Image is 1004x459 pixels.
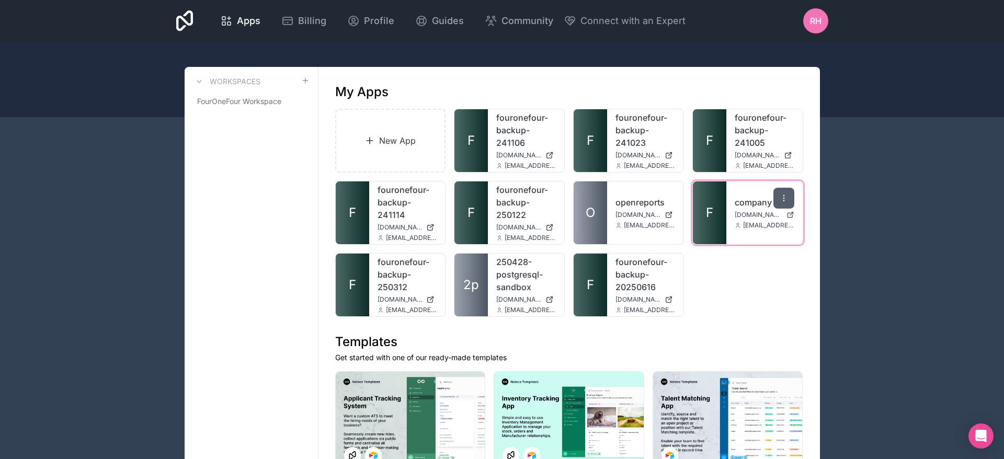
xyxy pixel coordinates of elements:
span: F [587,277,594,293]
span: [EMAIL_ADDRESS][DOMAIN_NAME] [505,306,556,314]
span: F [706,132,713,149]
span: [EMAIL_ADDRESS][DOMAIN_NAME] [624,221,675,229]
a: 2p [454,254,488,316]
h1: My Apps [335,84,389,100]
a: fouronefour-backup-241023 [615,111,675,149]
a: fouronefour-backup-250312 [378,256,437,293]
h3: Workspaces [210,76,260,87]
a: F [336,254,369,316]
a: FourOneFour Workspace [193,92,310,111]
a: fouronefour-backup-241005 [735,111,794,149]
a: openreports [615,196,675,209]
span: Apps [237,14,260,28]
span: Connect with an Expert [580,14,686,28]
p: Get started with one of our ready-made templates [335,352,803,363]
span: [DOMAIN_NAME] [378,223,423,232]
a: 250428-postgresql-sandbox [496,256,556,293]
a: O [574,181,607,244]
span: FourOneFour Workspace [197,96,281,107]
span: 2p [463,277,479,293]
span: [EMAIL_ADDRESS][DOMAIN_NAME] [505,234,556,242]
span: Profile [364,14,394,28]
a: Community [476,9,562,32]
span: F [349,277,356,293]
h1: Templates [335,334,803,350]
span: [DOMAIN_NAME] [615,151,660,159]
span: F [467,132,475,149]
a: F [336,181,369,244]
span: F [467,204,475,221]
a: Apps [212,9,269,32]
a: [DOMAIN_NAME] [735,211,794,219]
span: F [587,132,594,149]
span: [DOMAIN_NAME] [378,295,423,304]
a: [DOMAIN_NAME] [735,151,794,159]
span: [DOMAIN_NAME] [496,151,541,159]
a: [DOMAIN_NAME] [615,151,675,159]
a: [DOMAIN_NAME] [378,223,437,232]
a: [DOMAIN_NAME] [615,211,675,219]
a: F [574,109,607,172]
div: Open Intercom Messenger [968,423,994,449]
a: [DOMAIN_NAME] [496,223,556,232]
span: [DOMAIN_NAME] [615,211,660,219]
span: F [349,204,356,221]
span: [DOMAIN_NAME] [615,295,660,304]
span: Billing [298,14,326,28]
button: Connect with an Expert [564,14,686,28]
span: F [706,204,713,221]
a: fouronefour-backup-250122 [496,183,556,221]
a: Guides [407,9,472,32]
span: [DOMAIN_NAME] [735,211,782,219]
a: Workspaces [193,75,260,88]
a: F [693,181,726,244]
a: Profile [339,9,403,32]
span: [EMAIL_ADDRESS][DOMAIN_NAME] [386,306,437,314]
span: RH [810,15,822,27]
span: [EMAIL_ADDRESS][DOMAIN_NAME] [743,162,794,170]
a: [DOMAIN_NAME] [378,295,437,304]
a: fouronefour-backup-241114 [378,183,437,221]
span: [EMAIL_ADDRESS][DOMAIN_NAME] [624,162,675,170]
a: [DOMAIN_NAME] [496,295,556,304]
a: Billing [273,9,335,32]
span: [EMAIL_ADDRESS][DOMAIN_NAME] [743,221,794,229]
a: [DOMAIN_NAME] [496,151,556,159]
a: fouronefour-backup-241106 [496,111,556,149]
span: Community [501,14,553,28]
a: F [574,254,607,316]
a: fouronefour-backup-20250616 [615,256,675,293]
a: [DOMAIN_NAME] [615,295,675,304]
span: [DOMAIN_NAME] [735,151,780,159]
span: [DOMAIN_NAME] [496,295,541,304]
a: F [454,109,488,172]
a: company [735,196,794,209]
span: Guides [432,14,464,28]
span: [EMAIL_ADDRESS][DOMAIN_NAME] [505,162,556,170]
a: F [693,109,726,172]
span: [EMAIL_ADDRESS][DOMAIN_NAME] [624,306,675,314]
span: O [586,204,595,221]
a: New App [335,109,446,173]
a: F [454,181,488,244]
span: [EMAIL_ADDRESS][DOMAIN_NAME] [386,234,437,242]
span: [DOMAIN_NAME] [496,223,541,232]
